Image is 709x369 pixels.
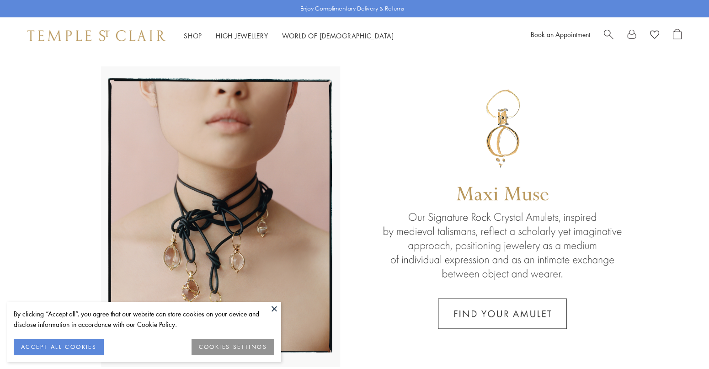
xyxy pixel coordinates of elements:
a: Book an Appointment [531,30,590,39]
a: ShopShop [184,31,202,40]
a: View Wishlist [650,29,659,43]
a: High JewelleryHigh Jewellery [216,31,268,40]
a: World of [DEMOGRAPHIC_DATA]World of [DEMOGRAPHIC_DATA] [282,31,394,40]
div: By clicking “Accept all”, you agree that our website can store cookies on your device and disclos... [14,309,274,330]
p: Enjoy Complimentary Delivery & Returns [300,4,404,13]
nav: Main navigation [184,30,394,42]
a: Open Shopping Bag [673,29,682,43]
button: COOKIES SETTINGS [192,339,274,355]
button: ACCEPT ALL COOKIES [14,339,104,355]
iframe: Gorgias live chat messenger [663,326,700,360]
img: Temple St. Clair [27,30,165,41]
a: Search [604,29,613,43]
